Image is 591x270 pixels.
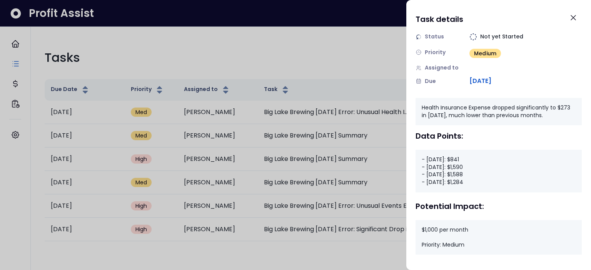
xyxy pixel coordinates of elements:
[416,34,422,40] img: Status
[416,202,582,211] div: Potential Impact:
[469,33,477,41] img: Not yet Started
[416,150,582,192] div: - [DATE]: $841 - [DATE]: $1,590 - [DATE]: $1,588 - [DATE]: $1,284
[416,12,463,26] h1: Task details
[480,33,523,41] span: Not yet Started
[425,77,436,85] span: Due
[416,98,582,125] div: Health Insurance Expense dropped significantly to $273 in [DATE], much lower than previous months.
[474,50,496,57] span: Medium
[565,9,582,26] button: Close
[425,48,446,56] span: Priority
[416,220,582,255] div: $1,000 per month Priority: Medium
[416,131,582,141] div: Data Points:
[469,76,491,86] span: [DATE]
[425,33,444,41] span: Status
[425,64,459,72] span: Assigned to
